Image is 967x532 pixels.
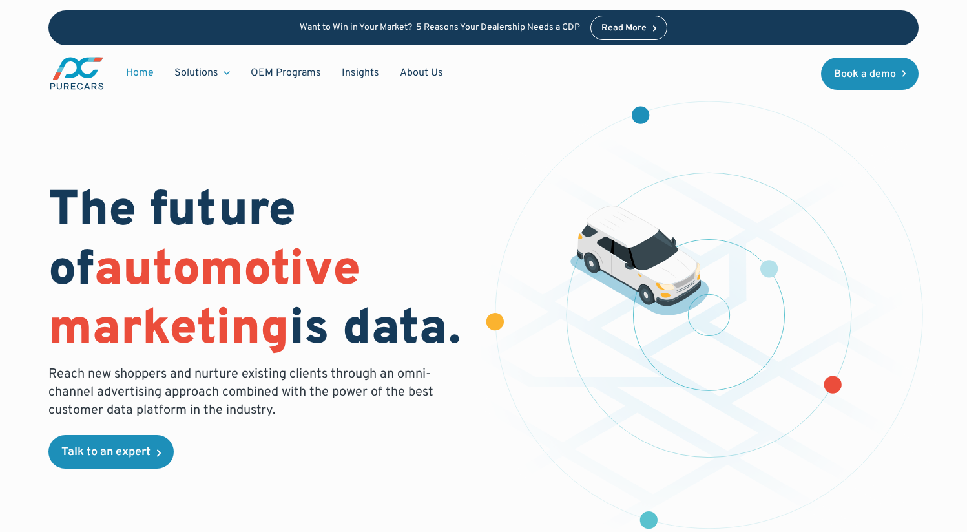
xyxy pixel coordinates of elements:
[834,69,896,80] div: Book a demo
[48,56,105,91] a: main
[61,447,151,458] div: Talk to an expert
[240,61,331,85] a: OEM Programs
[48,240,360,361] span: automotive marketing
[48,183,468,360] h1: The future of is data.
[116,61,164,85] a: Home
[48,56,105,91] img: purecars logo
[390,61,453,85] a: About Us
[331,61,390,85] a: Insights
[570,206,709,315] img: illustration of a vehicle
[590,16,668,40] a: Read More
[48,435,174,469] a: Talk to an expert
[821,58,919,90] a: Book a demo
[164,61,240,85] div: Solutions
[174,66,218,80] div: Solutions
[300,23,580,34] p: Want to Win in Your Market? 5 Reasons Your Dealership Needs a CDP
[48,365,441,420] p: Reach new shoppers and nurture existing clients through an omni-channel advertising approach comb...
[601,24,647,33] div: Read More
